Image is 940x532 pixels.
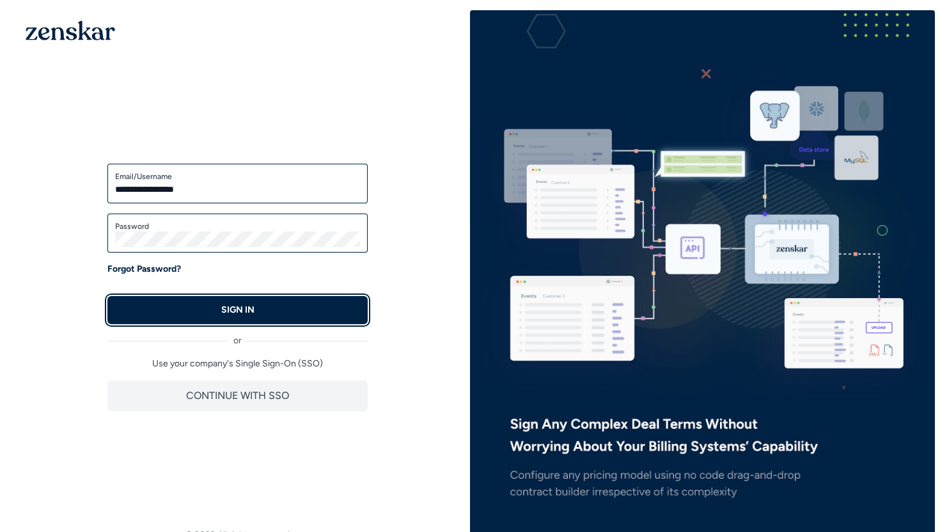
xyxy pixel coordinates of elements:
[107,324,368,347] div: or
[26,20,115,40] img: 1OGAJ2xQqyY4LXKgY66KYq0eOWRCkrZdAb3gUhuVAqdWPZE9SRJmCz+oDMSn4zDLXe31Ii730ItAGKgCKgCCgCikA4Av8PJUP...
[107,263,181,276] a: Forgot Password?
[115,221,360,231] label: Password
[107,380,368,411] button: CONTINUE WITH SSO
[115,171,360,182] label: Email/Username
[107,296,368,324] button: SIGN IN
[107,357,368,370] p: Use your company's Single Sign-On (SSO)
[221,304,255,317] p: SIGN IN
